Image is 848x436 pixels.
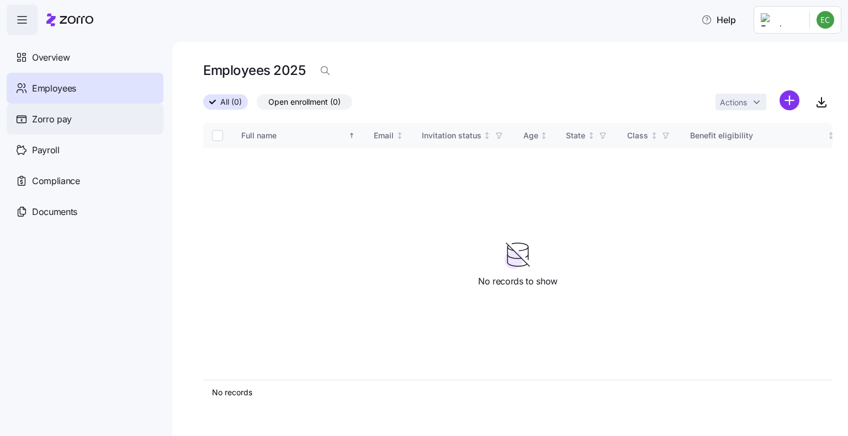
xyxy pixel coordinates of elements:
[268,95,341,109] span: Open enrollment (0)
[692,9,745,31] button: Help
[557,123,618,148] th: StateNot sorted
[212,130,223,141] input: Select all records
[587,132,595,139] div: Not sorted
[422,130,481,142] div: Invitation status
[780,90,799,110] svg: add icon
[32,143,60,157] span: Payroll
[720,99,747,106] span: Actions
[32,82,76,95] span: Employees
[413,123,515,148] th: Invitation statusNot sorted
[7,42,163,73] a: Overview
[478,274,558,288] span: No records to show
[365,123,413,148] th: EmailNot sorted
[396,132,404,139] div: Not sorted
[374,130,394,142] div: Email
[32,205,77,219] span: Documents
[515,123,558,148] th: AgeNot sorted
[7,165,163,196] a: Compliance
[348,132,356,139] div: Sorted ascending
[7,196,163,227] a: Documents
[232,123,365,148] th: Full nameSorted ascending
[827,132,835,139] div: Not sorted
[627,130,648,142] div: Class
[203,62,305,79] h1: Employees 2025
[220,95,242,109] span: All (0)
[241,130,346,142] div: Full name
[483,132,491,139] div: Not sorted
[566,130,585,142] div: State
[523,130,538,142] div: Age
[690,130,825,142] div: Benefit eligibility
[32,51,70,64] span: Overview
[701,13,736,26] span: Help
[7,73,163,104] a: Employees
[817,11,834,29] img: cc97166a80db72ba115bf250c5d9a898
[761,13,801,26] img: Employer logo
[7,104,163,134] a: Zorro pay
[618,123,681,148] th: ClassNot sorted
[7,134,163,165] a: Payroll
[32,174,80,188] span: Compliance
[540,132,548,139] div: Not sorted
[650,132,658,139] div: Not sorted
[32,112,72,126] span: Zorro pay
[715,94,766,110] button: Actions
[212,387,824,398] div: No records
